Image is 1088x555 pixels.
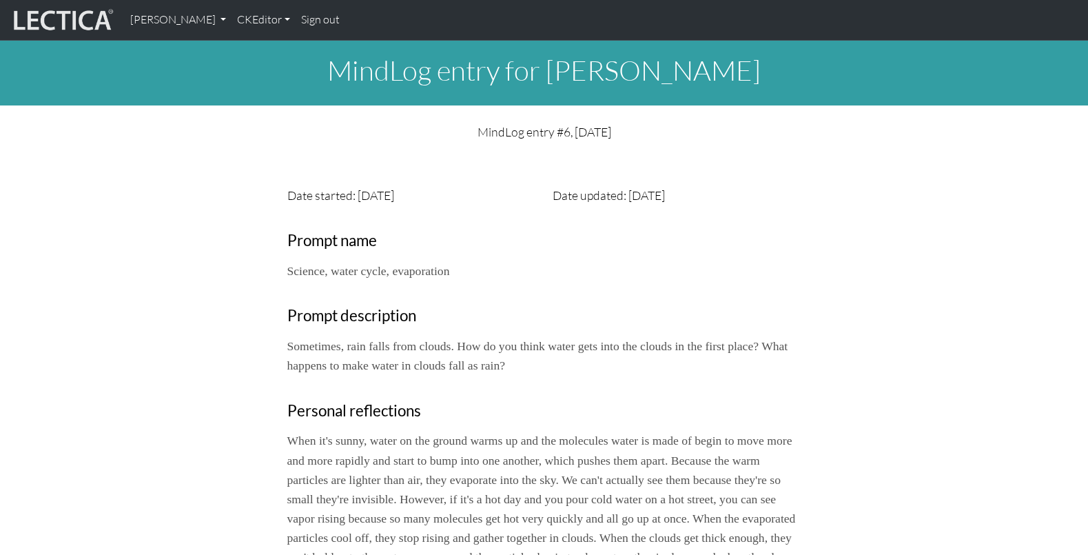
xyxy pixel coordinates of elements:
a: [PERSON_NAME] [125,6,232,34]
p: Science, water cycle, evaporation [287,261,801,281]
span: [DATE] [358,188,394,203]
p: MindLog entry #6, [DATE] [287,122,801,141]
div: Date updated: [DATE] [544,185,810,205]
h3: Prompt description [287,307,801,325]
a: CKEditor [232,6,296,34]
img: lecticalive [10,7,114,33]
a: Sign out [296,6,345,34]
p: Sometimes, rain falls from clouds. How do you think water gets into the clouds in the first place... [287,336,801,375]
h3: Personal reflections [287,402,801,421]
label: Date started: [287,185,356,205]
h3: Prompt name [287,232,801,250]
